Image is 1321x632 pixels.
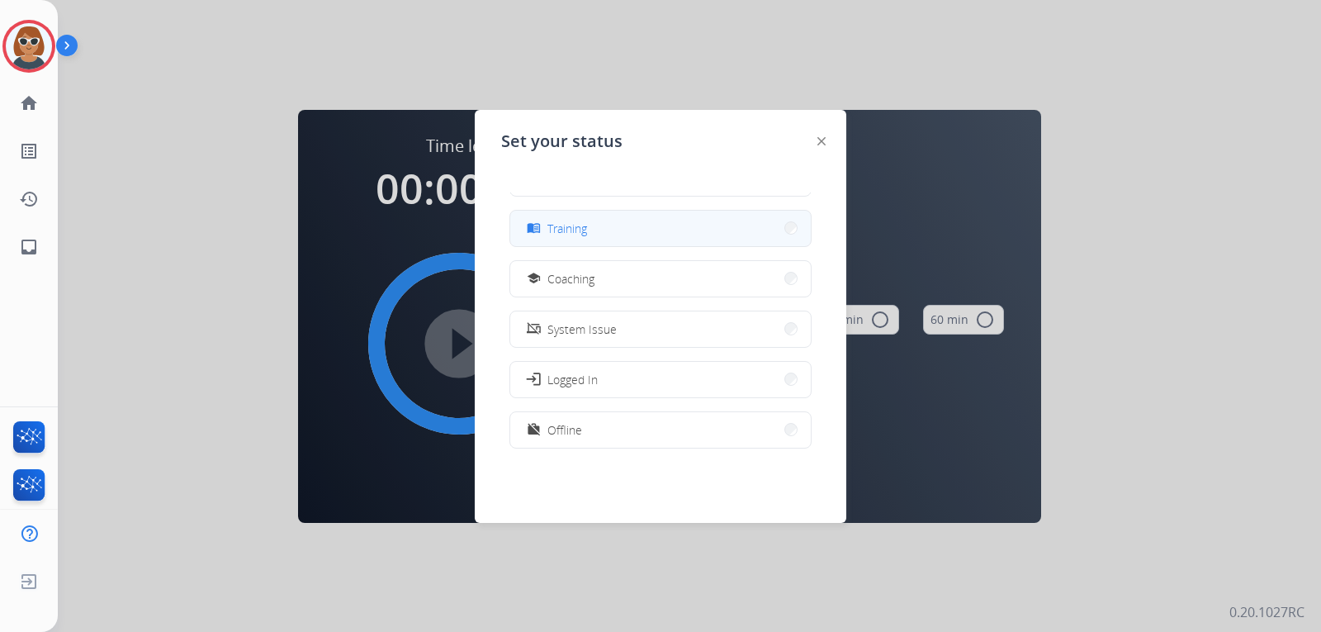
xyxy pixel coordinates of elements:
span: Logged In [547,371,598,388]
mat-icon: home [19,93,39,113]
mat-icon: phonelink_off [527,322,541,336]
span: Training [547,220,587,237]
mat-icon: menu_book [527,221,541,235]
button: Coaching [510,261,811,297]
button: Logged In [510,362,811,397]
mat-icon: login [525,371,542,387]
span: Offline [547,421,582,439]
mat-icon: school [527,272,541,286]
span: System Issue [547,321,617,338]
mat-icon: work_off [527,423,541,437]
button: System Issue [510,311,811,347]
span: Coaching [547,270,594,287]
mat-icon: inbox [19,237,39,257]
p: 0.20.1027RC [1229,602,1304,622]
img: close-button [817,137,826,145]
img: avatar [6,23,52,69]
button: Offline [510,412,811,448]
span: Set your status [501,130,623,153]
mat-icon: list_alt [19,141,39,161]
mat-icon: history [19,189,39,209]
button: Training [510,211,811,246]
